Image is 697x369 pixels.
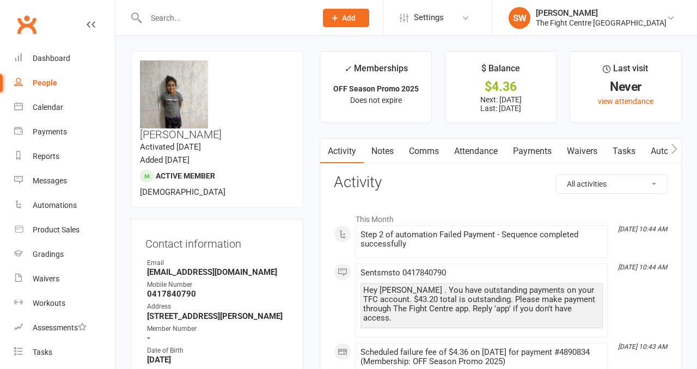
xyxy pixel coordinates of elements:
[360,268,446,278] span: Sent sms to 0417840790
[145,233,289,250] h3: Contact information
[364,139,401,164] a: Notes
[140,60,294,140] h3: [PERSON_NAME]
[33,103,63,112] div: Calendar
[147,333,289,343] strong: -
[401,139,447,164] a: Comms
[344,64,351,74] i: ✓
[618,263,667,271] i: [DATE] 10:44 AM
[147,324,289,334] div: Member Number
[156,171,215,180] span: Active member
[147,311,289,321] strong: [STREET_ADDRESS][PERSON_NAME]
[509,7,530,29] div: SW
[33,176,67,185] div: Messages
[33,274,59,283] div: Waivers
[33,250,64,259] div: Gradings
[33,78,57,87] div: People
[140,155,189,165] time: Added [DATE]
[618,343,667,350] i: [DATE] 10:43 AM
[147,302,289,312] div: Address
[14,267,115,291] a: Waivers
[33,152,59,161] div: Reports
[536,18,667,28] div: The Fight Centre [GEOGRAPHIC_DATA]
[33,127,67,136] div: Payments
[363,286,600,323] div: Hey [PERSON_NAME] . You have outstanding payments on your TFC account. $43.20 total is outstandin...
[140,142,201,152] time: Activated [DATE]
[33,201,77,210] div: Automations
[323,9,369,27] button: Add
[147,267,289,277] strong: [EMAIL_ADDRESS][DOMAIN_NAME]
[33,225,80,234] div: Product Sales
[360,230,603,249] div: Step 2 of automation Failed Payment - Sequence completed successfully
[14,291,115,316] a: Workouts
[33,348,52,356] div: Tasks
[140,187,225,197] span: [DEMOGRAPHIC_DATA]
[598,97,653,106] a: view attendance
[147,258,289,268] div: Email
[447,139,505,164] a: Attendance
[536,8,667,18] div: [PERSON_NAME]
[580,81,671,93] div: Never
[14,46,115,71] a: Dashboard
[14,193,115,218] a: Automations
[14,169,115,193] a: Messages
[334,208,668,225] li: This Month
[344,61,408,82] div: Memberships
[414,5,444,30] span: Settings
[14,95,115,120] a: Calendar
[350,96,402,104] span: Does not expire
[33,299,65,307] div: Workouts
[140,60,208,128] img: image1754896171.png
[14,218,115,242] a: Product Sales
[147,355,289,365] strong: [DATE]
[14,316,115,340] a: Assessments
[147,346,289,356] div: Date of Birth
[455,81,547,93] div: $4.36
[603,61,648,81] div: Last visit
[13,11,40,38] a: Clubworx
[33,323,87,332] div: Assessments
[14,242,115,267] a: Gradings
[143,10,309,26] input: Search...
[559,139,605,164] a: Waivers
[618,225,667,233] i: [DATE] 10:44 AM
[147,280,289,290] div: Mobile Number
[333,84,419,93] strong: OFF Season Promo 2025
[360,348,603,366] div: Scheduled failure fee of $4.36 on [DATE] for payment #4890834 (Membership: OFF Season Promo 2025)
[334,174,668,191] h3: Activity
[147,289,289,299] strong: 0417840790
[505,139,559,164] a: Payments
[481,61,520,81] div: $ Balance
[14,120,115,144] a: Payments
[320,139,364,164] a: Activity
[455,95,547,113] p: Next: [DATE] Last: [DATE]
[33,54,70,63] div: Dashboard
[14,71,115,95] a: People
[14,144,115,169] a: Reports
[342,14,356,22] span: Add
[14,340,115,365] a: Tasks
[605,139,643,164] a: Tasks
